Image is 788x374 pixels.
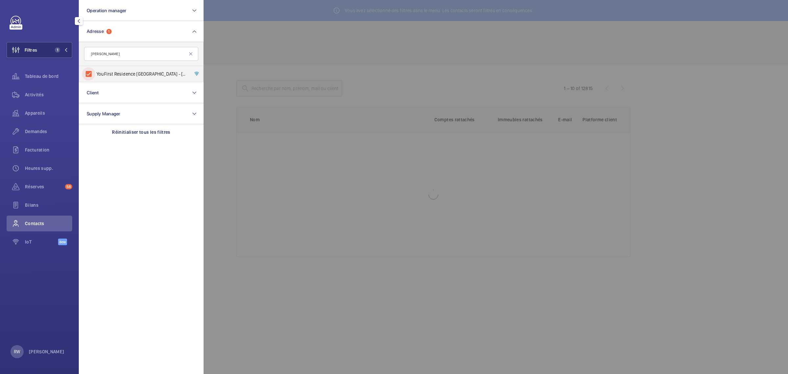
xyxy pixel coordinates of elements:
span: 58 [65,184,72,189]
span: Filtres [25,47,37,53]
span: IoT [25,239,58,245]
span: Réserves [25,183,62,190]
p: RW [14,348,20,355]
span: Contacts [25,220,72,227]
span: Tableau de bord [25,73,72,80]
span: Beta [58,239,67,245]
span: Activités [25,91,72,98]
span: Facturation [25,147,72,153]
span: 1 [55,47,60,53]
button: Filtres1 [7,42,72,58]
span: Bilans [25,202,72,208]
p: [PERSON_NAME] [29,348,64,355]
span: Appareils [25,110,72,116]
span: Demandes [25,128,72,135]
span: Heures supp. [25,165,72,172]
